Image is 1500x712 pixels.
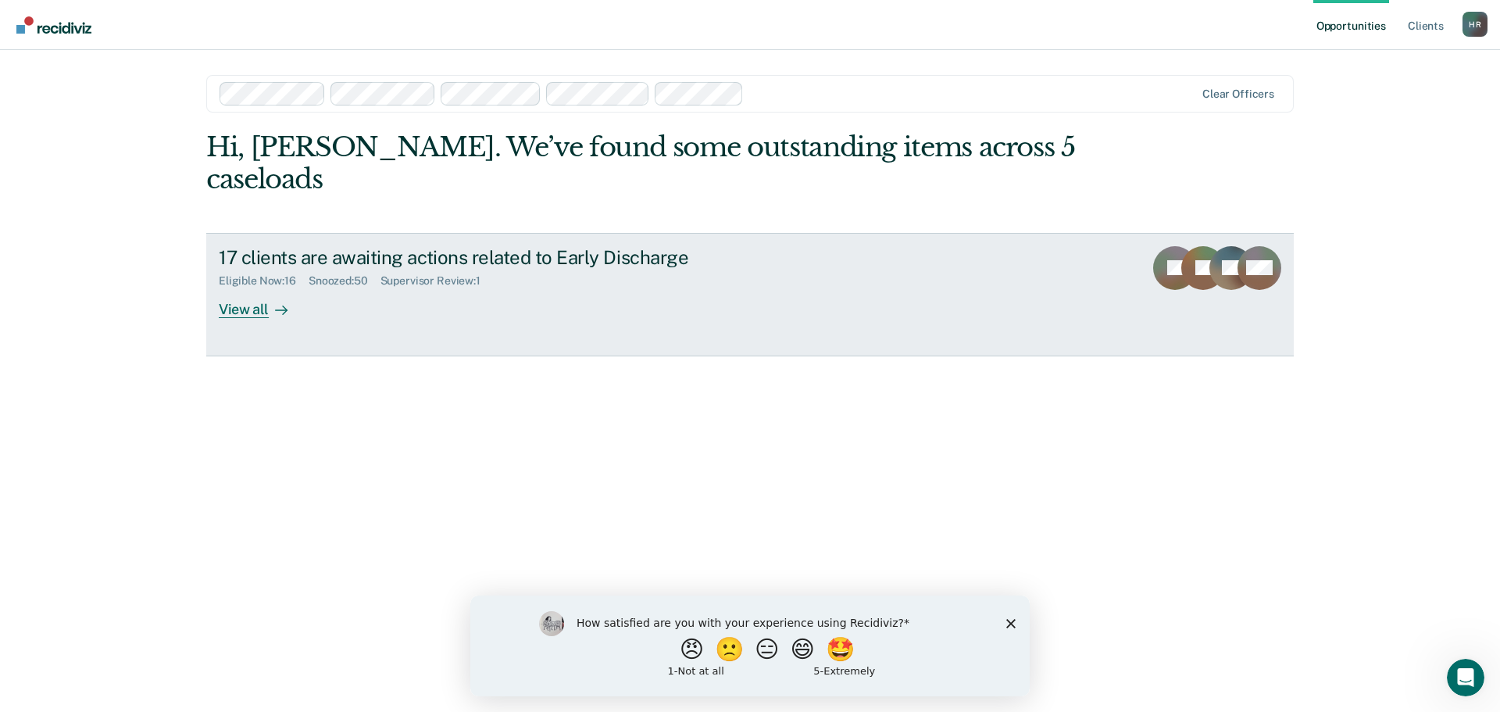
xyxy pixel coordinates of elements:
[219,246,767,269] div: 17 clients are awaiting actions related to Early Discharge
[219,288,306,318] div: View all
[1462,12,1487,37] div: H R
[1202,88,1274,101] div: Clear officers
[16,16,91,34] img: Recidiviz
[309,274,380,288] div: Snoozed : 50
[219,274,309,288] div: Eligible Now : 16
[1447,659,1484,696] iframe: Intercom live chat
[206,131,1077,195] div: Hi, [PERSON_NAME]. We’ve found some outstanding items across 5 caseloads
[206,233,1294,356] a: 17 clients are awaiting actions related to Early DischargeEligible Now:16Snoozed:50Supervisor Rev...
[470,596,1030,696] iframe: Survey by Kim from Recidiviz
[1462,12,1487,37] button: Profile dropdown button
[380,274,493,288] div: Supervisor Review : 1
